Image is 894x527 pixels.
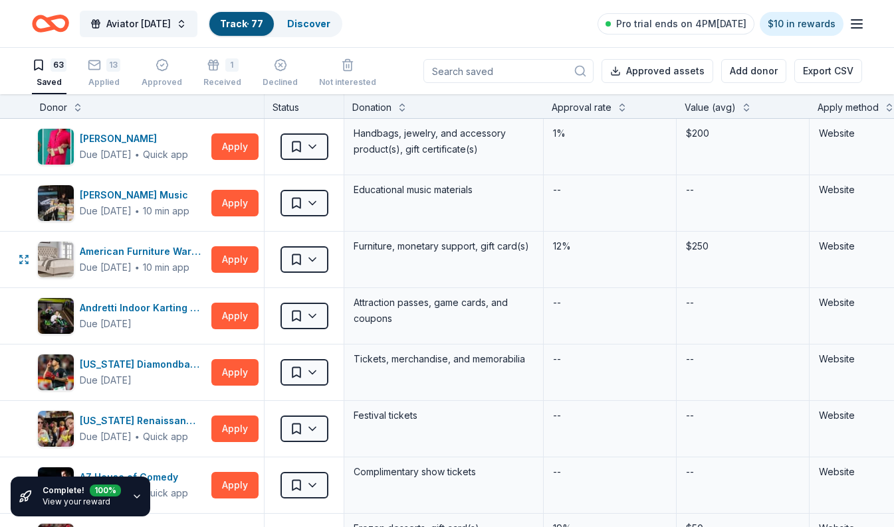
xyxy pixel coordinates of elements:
[760,12,843,36] a: $10 in rewards
[37,354,206,391] button: Image for Arizona Diamondbacks[US_STATE] DiamondbacksDue [DATE]
[685,124,801,143] div: $200
[685,100,736,115] div: Value (avg)
[32,8,69,39] a: Home
[134,205,140,216] span: ∙
[685,463,695,481] div: --
[38,242,74,277] img: Image for American Furniture Warehouse
[80,11,197,37] button: Aviator [DATE]
[211,472,259,498] button: Apply
[352,124,535,159] div: Handbags, jewelry, and accessory product(s), gift certificate(s)
[211,190,259,216] button: Apply
[32,77,66,88] div: Saved
[80,372,132,388] div: Due [DATE]
[552,237,668,256] div: 12%
[106,58,120,72] div: 13
[552,406,562,425] div: --
[38,129,74,165] img: Image for Alexis Drake
[40,100,67,115] div: Donor
[552,293,562,312] div: --
[134,149,140,160] span: ∙
[263,77,298,88] div: Declined
[685,237,801,256] div: $250
[616,16,746,32] span: Pro trial ends on 4PM[DATE]
[37,297,206,335] button: Image for Andretti Indoor Karting & Games (Chandler)Andretti Indoor Karting & Games ([GEOGRAPHIC_...
[143,204,189,218] div: 10 min app
[208,11,342,37] button: Track· 77Discover
[211,359,259,386] button: Apply
[220,18,263,29] a: Track· 77
[352,237,535,256] div: Furniture, monetary support, gift card(s)
[80,413,206,429] div: [US_STATE] Renaissance Festival
[80,244,206,260] div: American Furniture Warehouse
[80,300,206,316] div: Andretti Indoor Karting & Games ([GEOGRAPHIC_DATA])
[51,58,66,72] div: 63
[423,59,594,83] input: Search saved
[211,415,259,442] button: Apply
[38,411,74,447] img: Image for Arizona Renaissance Festival
[80,356,206,372] div: [US_STATE] Diamondbacks
[203,53,241,94] button: 1Received
[552,124,668,143] div: 1%
[90,482,121,494] div: 100 %
[552,463,562,481] div: --
[80,131,188,147] div: [PERSON_NAME]
[598,13,754,35] a: Pro trial ends on 4PM[DATE]
[602,59,713,83] button: Approved assets
[287,18,330,29] a: Discover
[225,58,239,72] div: 1
[685,406,695,425] div: --
[80,187,193,203] div: [PERSON_NAME] Music
[143,148,188,161] div: Quick app
[685,181,695,199] div: --
[211,133,259,160] button: Apply
[319,77,376,88] div: Not interested
[106,16,171,32] span: Aviator [DATE]
[37,185,206,222] button: Image for Alfred Music[PERSON_NAME] MusicDue [DATE]∙10 min app
[134,431,140,442] span: ∙
[80,316,132,332] div: Due [DATE]
[263,53,298,94] button: Declined
[685,350,695,368] div: --
[211,246,259,273] button: Apply
[80,147,132,163] div: Due [DATE]
[142,77,182,88] div: Approved
[37,241,206,278] button: Image for American Furniture WarehouseAmerican Furniture WarehouseDue [DATE]∙10 min app
[134,262,140,273] span: ∙
[88,77,120,88] div: Applied
[143,261,189,274] div: 10 min app
[38,298,74,334] img: Image for Andretti Indoor Karting & Games (Chandler)
[352,406,535,425] div: Festival tickets
[319,53,376,94] button: Not interested
[352,350,535,368] div: Tickets, merchandise, and memorabilia
[37,128,206,165] button: Image for Alexis Drake[PERSON_NAME]Due [DATE]∙Quick app
[552,350,562,368] div: --
[32,53,66,94] button: 63Saved
[80,429,132,445] div: Due [DATE]
[43,496,110,506] a: View your reward
[143,430,188,443] div: Quick app
[142,53,182,94] button: Approved
[352,100,391,115] div: Donation
[43,485,121,496] div: Complete!
[80,260,132,275] div: Due [DATE]
[211,303,259,329] button: Apply
[38,354,74,390] img: Image for Arizona Diamondbacks
[352,181,535,199] div: Educational music materials
[352,293,535,328] div: Attraction passes, game cards, and coupons
[352,463,535,481] div: Complimentary show tickets
[37,410,206,447] button: Image for Arizona Renaissance Festival[US_STATE] Renaissance FestivalDue [DATE]∙Quick app
[265,94,344,118] div: Status
[80,203,132,219] div: Due [DATE]
[88,53,120,94] button: 13Applied
[203,77,241,88] div: Received
[721,59,786,83] button: Add donor
[685,293,695,312] div: --
[552,100,612,115] div: Approval rate
[38,185,74,221] img: Image for Alfred Music
[552,181,562,199] div: --
[794,59,862,83] button: Export CSV
[818,100,879,115] div: Apply method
